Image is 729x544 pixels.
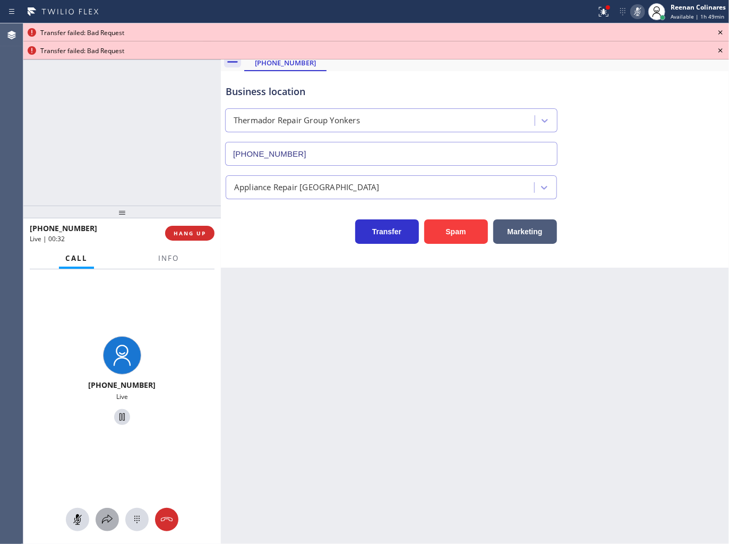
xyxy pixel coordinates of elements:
[116,392,128,401] span: Live
[234,115,360,127] div: Thermador Repair Group Yonkers
[125,508,149,531] button: Open dialpad
[671,3,726,12] div: Reenan Colinares
[30,223,97,233] span: [PHONE_NUMBER]
[65,253,88,263] span: Call
[40,28,124,37] span: Transfer failed: Bad Request
[174,229,206,237] span: HANG UP
[158,253,179,263] span: Info
[493,219,557,244] button: Marketing
[96,508,119,531] button: Open directory
[155,508,178,531] button: Hang up
[226,84,557,99] div: Business location
[114,409,130,425] button: Hold Customer
[630,4,645,19] button: Mute
[89,380,156,390] span: [PHONE_NUMBER]
[30,234,65,243] span: Live | 00:32
[40,46,124,55] span: Transfer failed: Bad Request
[165,226,215,241] button: HANG UP
[424,219,488,244] button: Spam
[59,248,94,269] button: Call
[152,248,185,269] button: Info
[355,219,419,244] button: Transfer
[234,181,380,193] div: Appliance Repair [GEOGRAPHIC_DATA]
[245,58,325,67] div: [PHONE_NUMBER]
[66,508,89,531] button: Mute
[671,13,724,20] span: Available | 1h 49min
[225,142,558,166] input: Phone Number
